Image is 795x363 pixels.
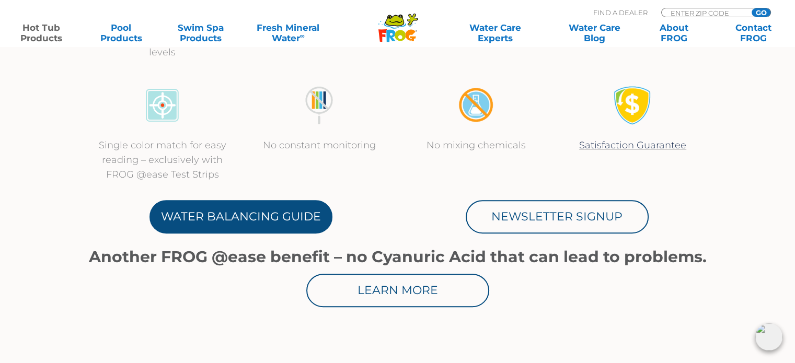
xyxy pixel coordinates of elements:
[670,8,740,17] input: Zip Code Form
[466,200,649,233] a: Newsletter Signup
[149,200,332,233] a: Water Balancing Guide
[306,274,489,307] a: Learn More
[170,22,232,43] a: Swim SpaProducts
[143,86,182,125] img: icon-atease-color-match
[299,86,339,125] img: no-constant-monitoring1
[84,248,711,266] h1: Another FROG @ease benefit – no Cyanuric Acid that can lead to problems.
[723,22,785,43] a: ContactFROG
[752,8,770,17] input: GO
[10,22,72,43] a: Hot TubProducts
[299,32,304,40] sup: ∞
[755,323,782,350] img: openIcon
[456,86,496,125] img: no-mixing1
[563,22,625,43] a: Water CareBlog
[613,86,652,125] img: Satisfaction Guarantee Icon
[408,138,544,153] p: No mixing chemicals
[579,139,686,151] a: Satisfaction Guarantee
[643,22,705,43] a: AboutFROG
[90,22,152,43] a: PoolProducts
[593,8,648,17] p: Find A Dealer
[249,22,327,43] a: Fresh MineralWater∞
[251,138,387,153] p: No constant monitoring
[95,138,231,182] p: Single color match for easy reading – exclusively with FROG @ease Test Strips
[445,22,546,43] a: Water CareExperts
